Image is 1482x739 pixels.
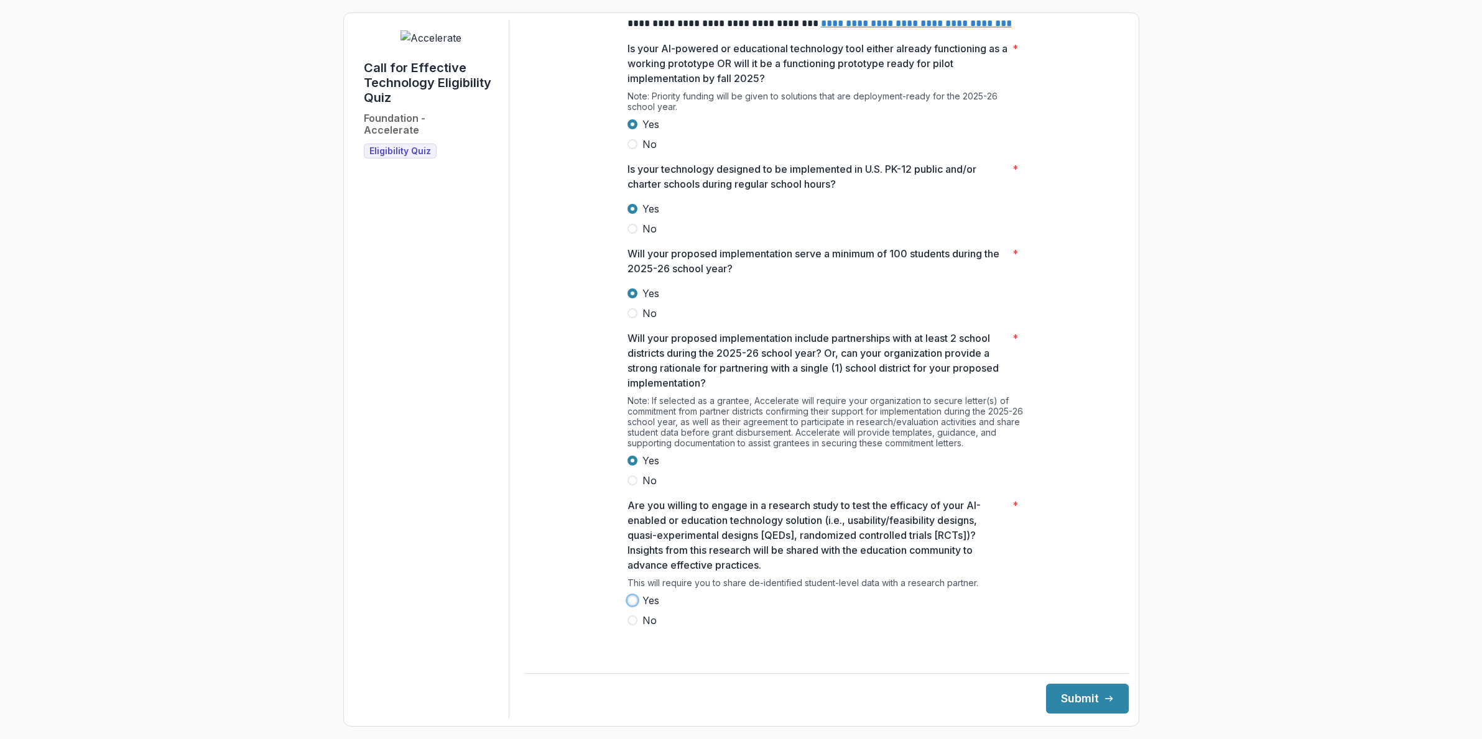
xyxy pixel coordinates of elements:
span: Yes [642,593,659,608]
div: This will require you to share de-identified student-level data with a research partner. [628,577,1026,593]
span: Yes [642,453,659,468]
span: Yes [642,286,659,301]
div: Note: If selected as a grantee, Accelerate will require your organization to secure letter(s) of ... [628,395,1026,453]
span: Yes [642,117,659,132]
span: No [642,306,657,321]
span: No [642,221,657,236]
p: Is your AI-powered or educational technology tool either already functioning as a working prototy... [628,41,1007,86]
p: Is your technology designed to be implemented in U.S. PK-12 public and/or charter schools during ... [628,162,1007,191]
button: Submit [1046,684,1129,714]
p: Will your proposed implementation serve a minimum of 100 students during the 2025-26 school year? [628,246,1007,276]
p: Will your proposed implementation include partnerships with at least 2 school districts during th... [628,331,1007,390]
h2: Foundation - Accelerate [364,112,425,136]
span: Yes [642,201,659,216]
img: Accelerate [401,30,461,45]
span: No [642,137,657,152]
p: Are you willing to engage in a research study to test the efficacy of your AI-enabled or educatio... [628,498,1007,572]
span: Eligibility Quiz [369,146,431,157]
h1: Call for Effective Technology Eligibility Quiz [364,60,499,105]
span: No [642,473,657,488]
span: No [642,613,657,628]
div: Note: Priority funding will be given to solutions that are deployment-ready for the 2025-26 schoo... [628,91,1026,117]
